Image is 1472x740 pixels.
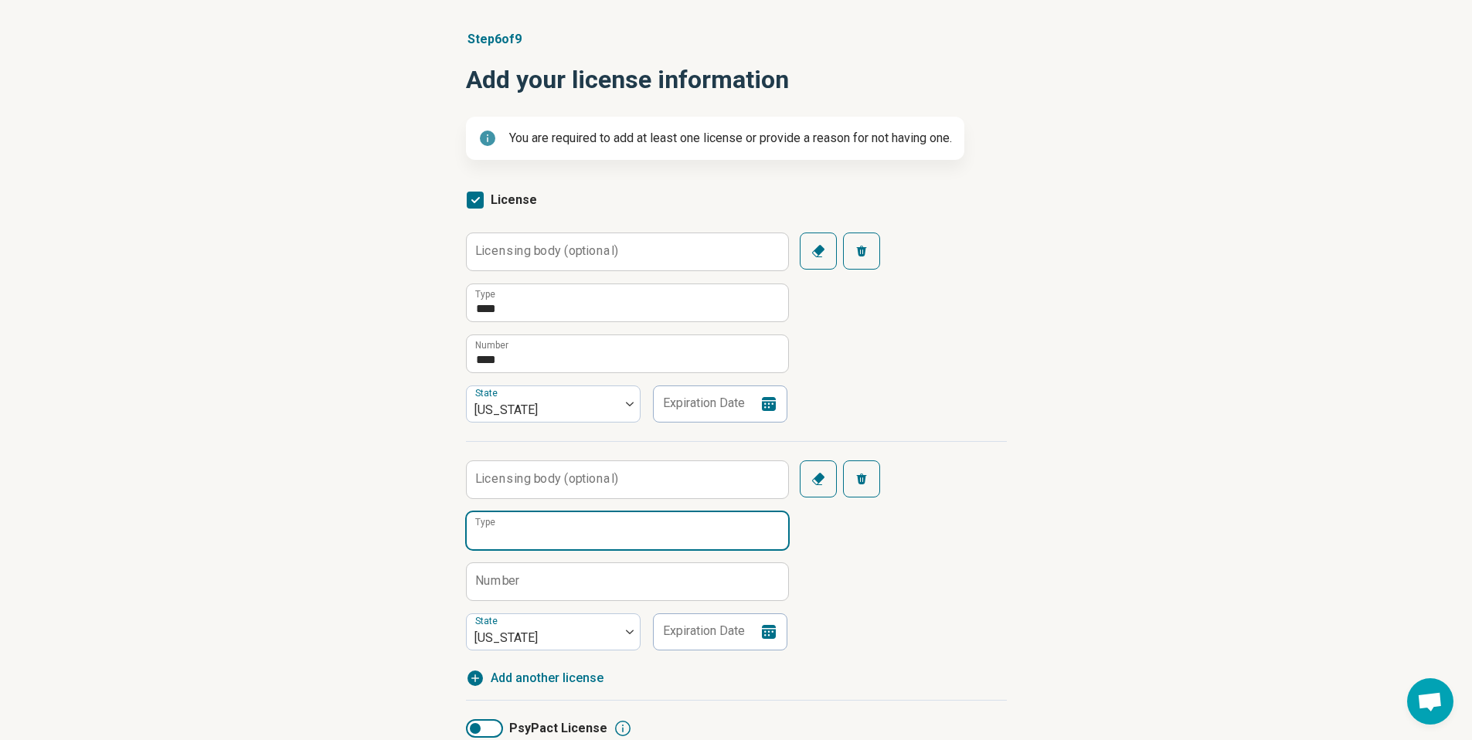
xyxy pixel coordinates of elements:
label: State [475,616,501,626]
label: Type [475,290,495,299]
label: Type [475,518,495,527]
label: Number [475,341,508,350]
h1: Add your license information [466,61,1007,98]
button: Add another license [466,669,603,687]
p: You are required to add at least one license or provide a reason for not having one. [509,129,952,148]
p: Step 6 of 9 [466,30,1007,49]
input: credential.licenses.1.name [467,512,788,549]
label: Number [475,575,520,587]
span: PsyPact License [509,719,607,738]
div: Open chat [1407,678,1453,725]
label: State [475,388,501,399]
span: License [491,192,537,207]
label: Licensing body (optional) [475,245,618,257]
label: Licensing body (optional) [475,473,618,485]
input: credential.licenses.0.name [467,284,788,321]
span: Add another license [491,669,603,687]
